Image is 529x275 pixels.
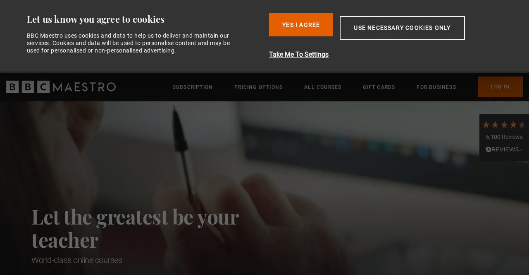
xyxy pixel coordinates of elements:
[486,146,523,152] img: REVIEWS.io
[417,83,456,91] a: For business
[173,77,523,97] nav: Primary
[27,32,239,55] div: BBC Maestro uses cookies and data to help us to deliver and maintain our services. Cookies and da...
[31,205,275,251] h2: Let the greatest be your teacher
[478,77,523,97] a: Log In
[481,120,527,129] div: 4.7 Stars
[363,83,395,91] a: Gift Cards
[304,83,341,91] a: All Courses
[6,81,116,93] svg: BBC Maestro
[27,13,263,25] div: Let us know you agree to cookies
[340,16,465,40] button: Use necessary cookies only
[481,145,527,155] div: Read All Reviews
[173,83,213,91] a: Subscription
[481,133,527,141] div: 6,100 Reviews
[269,50,508,60] button: Take Me To Settings
[234,83,283,91] a: Pricing Options
[269,13,333,36] button: Yes I Agree
[479,114,529,162] div: 6,100 ReviewsRead All Reviews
